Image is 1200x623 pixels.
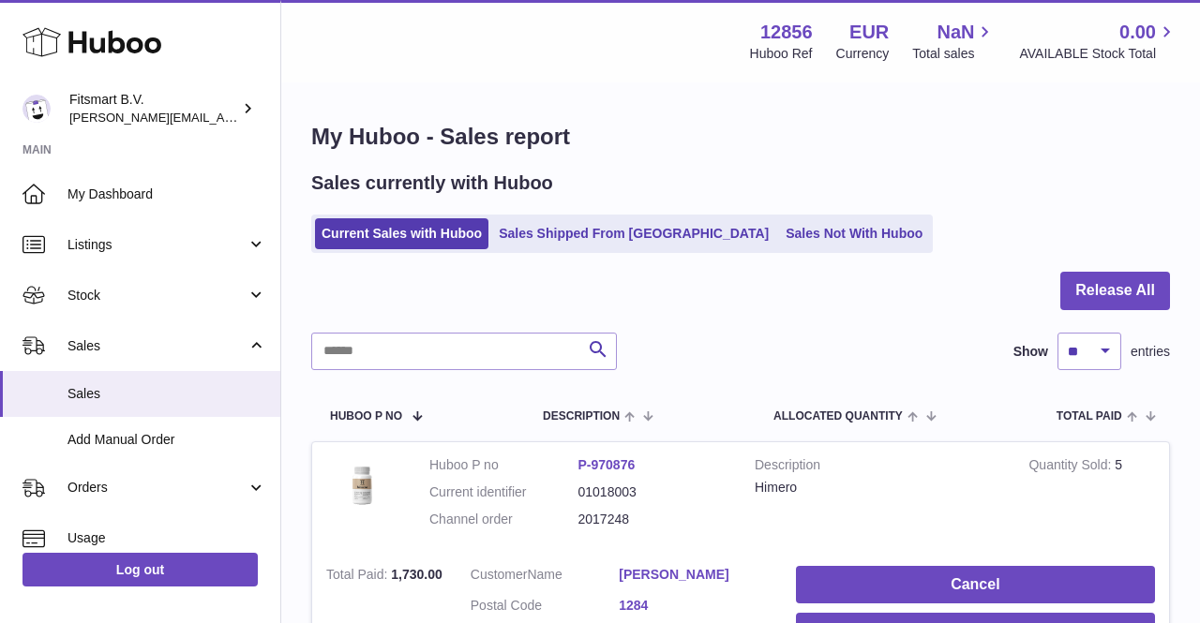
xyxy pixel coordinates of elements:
a: Log out [22,553,258,586]
span: NaN [937,20,974,45]
span: entries [1131,343,1170,361]
span: AVAILABLE Stock Total [1019,45,1177,63]
h1: My Huboo - Sales report [311,122,1170,152]
a: Current Sales with Huboo [315,218,488,249]
strong: EUR [849,20,889,45]
a: Sales Shipped From [GEOGRAPHIC_DATA] [492,218,775,249]
span: Total paid [1057,410,1122,423]
div: Himero [755,479,1000,497]
strong: Total Paid [326,567,391,586]
span: 1,730.00 [391,567,442,582]
dd: 01018003 [578,483,727,501]
dt: Name [471,566,620,588]
span: Sales [67,385,266,403]
span: Total sales [912,45,996,63]
span: [PERSON_NAME][EMAIL_ADDRESS][DOMAIN_NAME] [69,110,376,125]
span: Add Manual Order [67,431,266,449]
span: Huboo P no [330,410,402,423]
span: Description [543,410,620,423]
label: Show [1013,343,1048,361]
span: Customer [471,567,528,582]
a: [PERSON_NAME] [619,566,768,584]
span: Listings [67,236,247,254]
dt: Huboo P no [429,456,578,474]
a: NaN Total sales [912,20,996,63]
dt: Current identifier [429,483,578,501]
dt: Postal Code [471,597,620,619]
a: 1284 [619,597,768,615]
div: Fitsmart B.V. [69,91,238,126]
span: My Dashboard [67,185,266,203]
strong: Description [755,456,1000,479]
span: Orders [67,479,247,497]
span: Usage [67,529,266,547]
a: Sales Not With Huboo [779,218,929,249]
strong: Quantity Sold [1028,457,1115,477]
dd: 2017248 [578,511,727,528]
span: Sales [67,337,247,355]
img: jonathan@leaderoo.com [22,95,51,123]
div: Currency [836,45,890,63]
span: Stock [67,287,247,304]
button: Release All [1060,272,1170,310]
a: 0.00 AVAILABLE Stock Total [1019,20,1177,63]
div: Huboo Ref [750,45,813,63]
h2: Sales currently with Huboo [311,171,553,196]
dt: Channel order [429,511,578,528]
strong: 12856 [760,20,813,45]
img: 128561711358723.png [326,456,401,512]
span: ALLOCATED Quantity [773,410,903,423]
a: P-970876 [578,457,636,472]
td: 5 [1014,442,1169,552]
button: Cancel [796,566,1155,604]
span: 0.00 [1119,20,1156,45]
